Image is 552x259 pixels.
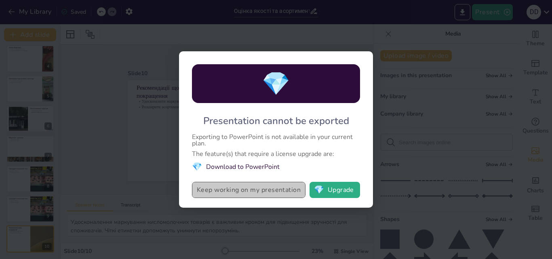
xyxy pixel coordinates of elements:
li: Download to PowerPoint [192,161,360,172]
span: diamond [262,68,290,99]
div: The feature(s) that require a license upgrade are: [192,151,360,157]
div: Presentation cannot be exported [203,114,349,127]
span: diamond [314,186,324,194]
button: Keep working on my presentation [192,182,305,198]
span: diamond [192,161,202,172]
div: Exporting to PowerPoint is not available in your current plan. [192,134,360,147]
button: diamondUpgrade [310,182,360,198]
